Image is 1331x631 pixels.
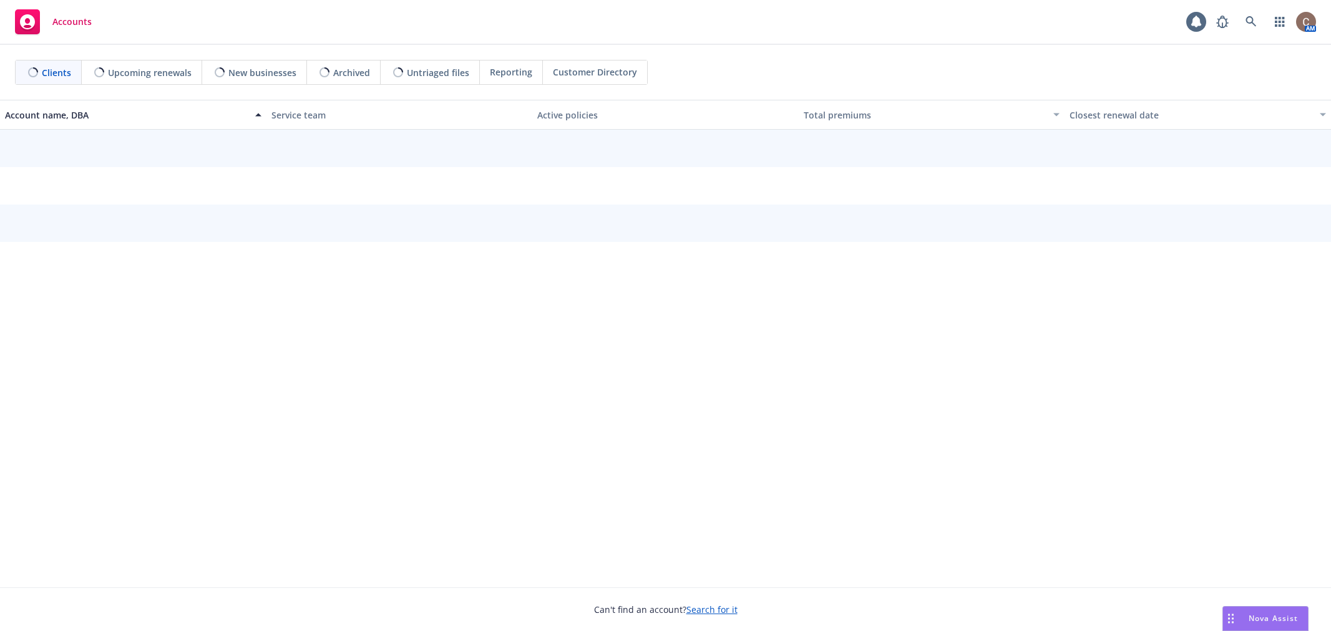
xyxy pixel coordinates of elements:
span: Nova Assist [1249,613,1298,624]
img: photo [1296,12,1316,32]
div: Active policies [537,108,794,122]
a: Accounts [10,4,97,39]
button: Active policies [532,100,799,130]
div: Drag to move [1223,607,1239,630]
span: Untriaged files [407,66,469,79]
button: Total premiums [799,100,1065,130]
a: Search [1239,9,1264,34]
a: Search for it [686,604,738,615]
button: Service team [266,100,533,130]
span: New businesses [228,66,296,79]
span: Can't find an account? [594,603,738,616]
div: Total premiums [804,108,1046,122]
a: Report a Bug [1210,9,1235,34]
div: Account name, DBA [5,108,248,122]
span: Accounts [52,17,92,27]
button: Closest renewal date [1065,100,1331,130]
span: Customer Directory [553,65,637,79]
div: Service team [271,108,528,122]
span: Archived [333,66,370,79]
span: Clients [42,66,71,79]
span: Upcoming renewals [108,66,192,79]
a: Switch app [1267,9,1292,34]
button: Nova Assist [1222,606,1309,631]
span: Reporting [490,65,532,79]
div: Closest renewal date [1070,108,1312,122]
